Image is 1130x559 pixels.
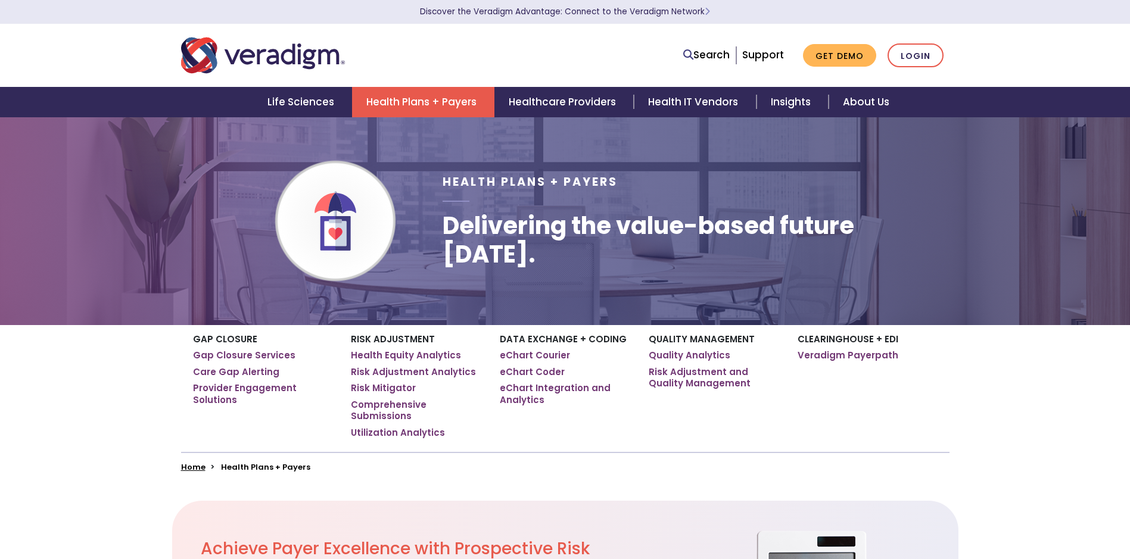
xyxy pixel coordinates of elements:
[705,6,710,17] span: Learn More
[757,87,829,117] a: Insights
[500,382,631,405] a: eChart Integration and Analytics
[634,87,756,117] a: Health IT Vendors
[181,36,345,75] img: Veradigm logo
[253,87,352,117] a: Life Sciences
[829,87,904,117] a: About Us
[193,382,333,405] a: Provider Engagement Solutions
[500,366,565,378] a: eChart Coder
[352,87,494,117] a: Health Plans + Payers
[193,366,279,378] a: Care Gap Alerting
[494,87,634,117] a: Healthcare Providers
[181,461,206,473] a: Home
[443,174,618,190] span: Health Plans + Payers
[351,382,416,394] a: Risk Mitigator
[742,48,784,62] a: Support
[500,349,570,361] a: eChart Courier
[351,399,482,422] a: Comprehensive Submissions
[443,211,949,268] h1: Delivering the value-based future [DATE].
[193,349,295,361] a: Gap Closure Services
[803,44,876,67] a: Get Demo
[649,349,730,361] a: Quality Analytics
[351,349,461,361] a: Health Equity Analytics
[351,427,445,439] a: Utilization Analytics
[683,47,730,63] a: Search
[649,366,780,389] a: Risk Adjustment and Quality Management
[420,6,710,17] a: Discover the Veradigm Advantage: Connect to the Veradigm NetworkLearn More
[798,349,898,361] a: Veradigm Payerpath
[888,43,944,68] a: Login
[351,366,476,378] a: Risk Adjustment Analytics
